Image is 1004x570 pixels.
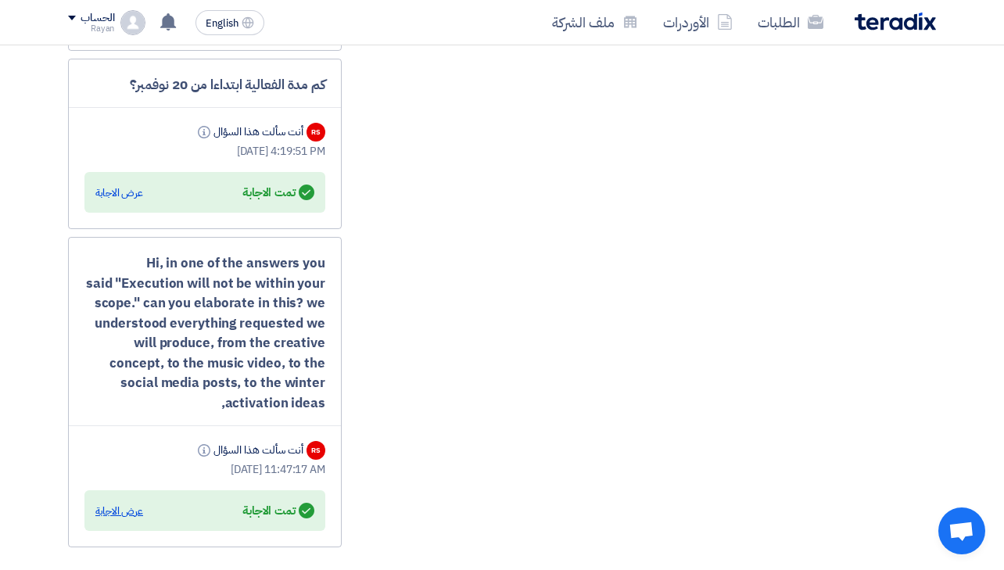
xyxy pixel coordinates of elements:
div: عرض الاجابة [95,185,143,201]
div: Open chat [938,507,985,554]
div: كم مدة الفعالية ابتداءا من 20 نوفمبر؟ [84,75,325,95]
div: تمت الاجابة [242,181,314,203]
a: الأوردرات [651,4,745,41]
img: Teradix logo [855,13,936,30]
img: profile_test.png [120,10,145,35]
div: RS [307,441,325,460]
div: [DATE] 11:47:17 AM [84,461,325,478]
a: ملف الشركة [540,4,651,41]
div: الحساب [81,12,114,25]
span: English [206,18,238,29]
div: Hi, in one of the answers you said "Execution will not be within your scope." can you elaborate i... [84,253,325,413]
div: Rayan [68,24,114,33]
div: أنت سألت هذا السؤال [195,124,303,140]
a: الطلبات [745,4,836,41]
button: English [195,10,264,35]
div: أنت سألت هذا السؤال [195,442,303,458]
div: عرض الاجابة [95,504,143,519]
div: [DATE] 4:19:51 PM [84,143,325,160]
div: تمت الاجابة [242,500,314,522]
div: RS [307,123,325,142]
